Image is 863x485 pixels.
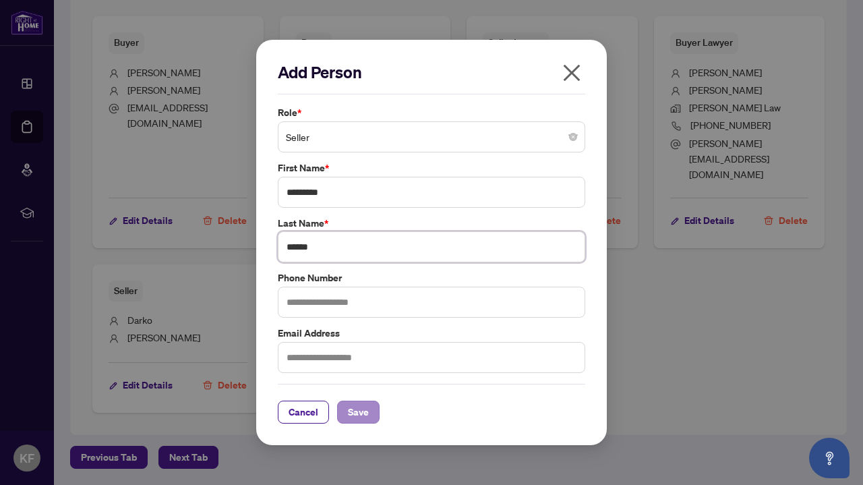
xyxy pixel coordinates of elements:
[278,401,329,424] button: Cancel
[278,105,585,120] label: Role
[561,62,583,84] span: close
[278,270,585,285] label: Phone Number
[286,124,577,150] span: Seller
[289,401,318,423] span: Cancel
[337,401,380,424] button: Save
[278,161,585,175] label: First Name
[569,133,577,141] span: close-circle
[348,401,369,423] span: Save
[278,326,585,341] label: Email Address
[278,61,585,83] h2: Add Person
[278,216,585,231] label: Last Name
[809,438,850,478] button: Open asap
